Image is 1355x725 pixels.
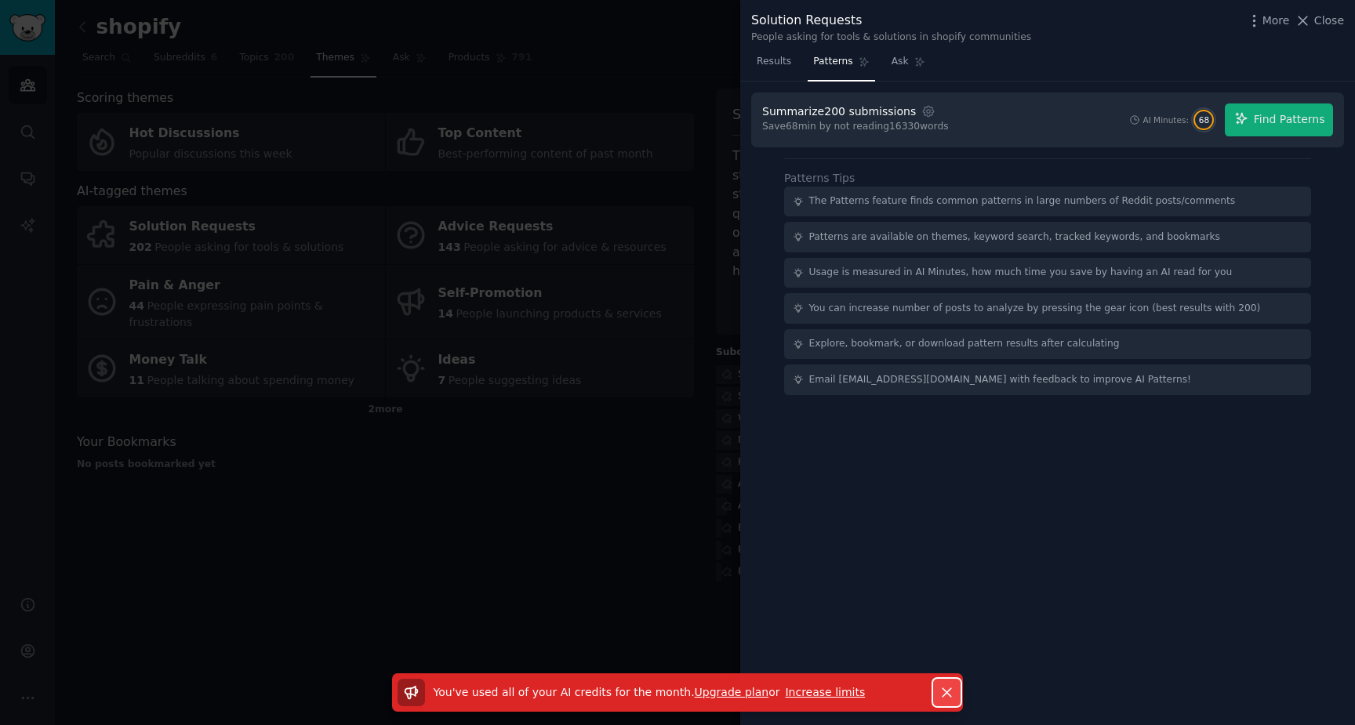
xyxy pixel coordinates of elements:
div: Usage is measured in AI Minutes, how much time you save by having an AI read for you [809,266,1233,280]
div: You can increase number of posts to analyze by pressing the gear icon (best results with 200) [809,302,1261,316]
a: Ask [886,49,931,82]
div: Solution Requests [751,11,1031,31]
button: Close [1295,13,1344,29]
div: The Patterns feature finds common patterns in large numbers of Reddit posts/comments [809,194,1236,208]
button: Find Patterns [1225,103,1333,136]
div: Summarize 200 submissions [762,103,916,120]
div: or [695,686,866,698]
span: Find Patterns [1254,111,1325,128]
div: Explore, bookmark, or download pattern results after calculating [809,337,1120,351]
button: More [1246,13,1290,29]
div: Email [EMAIL_ADDRESS][DOMAIN_NAME] with feedback to improve AI Patterns! [809,373,1192,387]
div: People asking for tools & solutions in shopify communities [751,31,1031,45]
div: AI Minutes: [1142,114,1189,125]
span: 68 [1199,114,1209,125]
div: Patterns are available on themes, keyword search, tracked keywords, and bookmarks [809,230,1220,245]
div: Save 68 min by not reading 16330 words [762,120,949,134]
a: Upgrade plan [695,686,769,698]
span: Ask [892,55,909,69]
a: Increase limits [785,686,865,698]
a: Patterns [808,49,874,82]
span: More [1262,13,1290,29]
span: Results [757,55,791,69]
span: Patterns [813,55,852,69]
a: Results [751,49,797,82]
label: Patterns Tips [784,172,855,184]
span: Close [1314,13,1344,29]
